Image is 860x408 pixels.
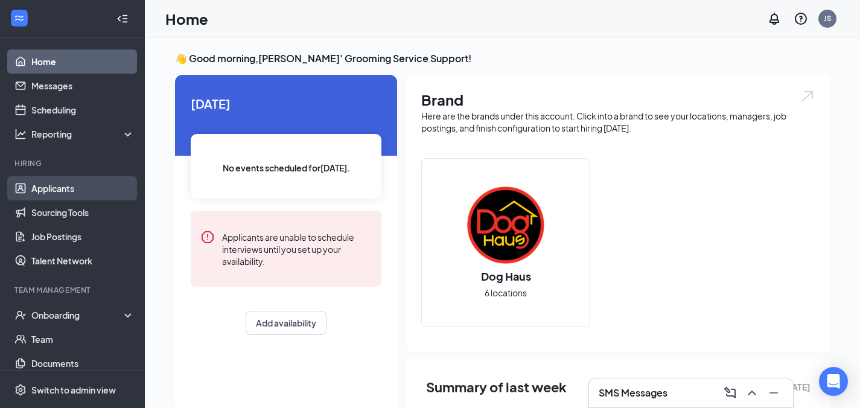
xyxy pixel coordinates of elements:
[599,386,667,400] h3: SMS Messages
[165,8,208,29] h1: Home
[485,286,527,299] span: 6 locations
[766,386,781,400] svg: Minimize
[31,225,135,249] a: Job Postings
[819,367,848,396] div: Open Intercom Messenger
[31,309,124,321] div: Onboarding
[31,176,135,200] a: Applicants
[723,386,737,400] svg: ComposeMessage
[14,309,27,321] svg: UserCheck
[426,377,567,398] span: Summary of last week
[421,110,815,134] div: Here are the brands under this account. Click into a brand to see your locations, managers, job p...
[31,249,135,273] a: Talent Network
[14,384,27,396] svg: Settings
[116,13,129,25] svg: Collapse
[745,386,759,400] svg: ChevronUp
[14,128,27,140] svg: Analysis
[742,383,762,403] button: ChevronUp
[31,327,135,351] a: Team
[31,384,116,396] div: Switch to admin view
[222,230,372,267] div: Applicants are unable to schedule interviews until you set up your availability.
[246,311,326,335] button: Add availability
[794,11,808,26] svg: QuestionInfo
[31,200,135,225] a: Sourcing Tools
[175,52,830,65] h3: 👋 Good morning, [PERSON_NAME]' Grooming Service Support !
[14,285,132,295] div: Team Management
[14,158,132,168] div: Hiring
[13,12,25,24] svg: WorkstreamLogo
[767,11,782,26] svg: Notifications
[31,49,135,74] a: Home
[764,383,783,403] button: Minimize
[191,94,381,113] span: [DATE]
[469,269,543,284] h2: Dog Haus
[421,89,815,110] h1: Brand
[721,383,740,403] button: ComposeMessage
[200,230,215,244] svg: Error
[467,186,544,264] img: Dog Haus
[31,74,135,98] a: Messages
[31,128,135,140] div: Reporting
[223,161,350,174] span: No events scheduled for [DATE] .
[31,351,135,375] a: Documents
[31,98,135,122] a: Scheduling
[800,89,815,103] img: open.6027fd2a22e1237b5b06.svg
[824,13,832,24] div: JS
